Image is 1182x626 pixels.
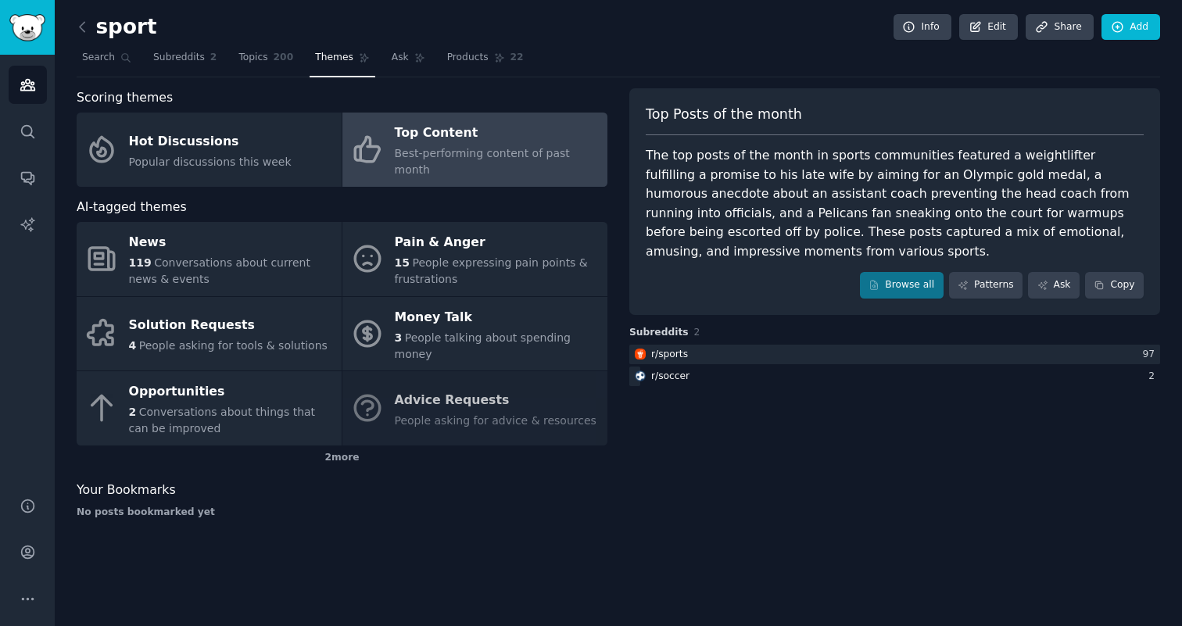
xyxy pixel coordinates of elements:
span: Subreddits [629,326,689,340]
span: Search [82,51,115,65]
a: Solution Requests4People asking for tools & solutions [77,297,342,371]
div: r/ soccer [651,370,689,384]
a: Info [894,14,951,41]
span: People talking about spending money [395,331,571,360]
a: Add [1101,14,1160,41]
div: Pain & Anger [395,231,600,256]
div: The top posts of the month in sports communities featured a weightlifter fulfilling a promise to ... [646,146,1144,261]
div: Top Content [395,121,600,146]
a: Ask [1028,272,1080,299]
span: 4 [129,339,137,352]
div: r/ sports [651,348,688,362]
img: sports [635,349,646,360]
a: Edit [959,14,1018,41]
span: 2 [129,406,137,418]
span: Subreddits [153,51,205,65]
span: Products [447,51,489,65]
span: Best-performing content of past month [395,147,570,176]
span: People asking for tools & solutions [139,339,328,352]
img: GummySearch logo [9,14,45,41]
a: Search [77,45,137,77]
span: Popular discussions this week [129,156,292,168]
img: soccer [635,370,646,381]
span: Themes [315,51,353,65]
div: Solution Requests [129,313,328,338]
div: No posts bookmarked yet [77,506,607,520]
a: Top ContentBest-performing content of past month [342,113,607,187]
span: Topics [238,51,267,65]
span: 3 [395,331,403,344]
span: Conversations about current news & events [129,256,310,285]
div: 2 more [77,445,607,470]
div: Hot Discussions [129,129,292,154]
div: News [129,231,334,256]
a: Patterns [949,272,1023,299]
a: Themes [310,45,375,77]
a: Ask [386,45,431,77]
a: Hot DiscussionsPopular discussions this week [77,113,342,187]
span: AI-tagged themes [77,198,187,217]
a: Opportunities2Conversations about things that can be improved [77,371,342,445]
a: Browse all [860,272,944,299]
span: 22 [510,51,524,65]
div: Opportunities [129,380,334,405]
button: Copy [1085,272,1144,299]
a: Topics200 [233,45,299,77]
div: 2 [1148,370,1160,384]
span: 119 [129,256,152,269]
span: 2 [210,51,217,65]
a: Share [1026,14,1093,41]
span: Scoring themes [77,88,173,108]
a: Pain & Anger15People expressing pain points & frustrations [342,222,607,296]
span: 15 [395,256,410,269]
span: Conversations about things that can be improved [129,406,316,435]
a: Subreddits2 [148,45,222,77]
span: 200 [274,51,294,65]
div: Money Talk [395,305,600,330]
span: People expressing pain points & frustrations [395,256,588,285]
a: News119Conversations about current news & events [77,222,342,296]
a: Products22 [442,45,529,77]
a: soccerr/soccer2 [629,367,1160,386]
h2: sport [77,15,156,40]
a: Money Talk3People talking about spending money [342,297,607,371]
a: sportsr/sports97 [629,345,1160,364]
span: Ask [392,51,409,65]
span: Your Bookmarks [77,481,176,500]
div: 97 [1142,348,1160,362]
span: 2 [694,327,700,338]
span: Top Posts of the month [646,105,802,124]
